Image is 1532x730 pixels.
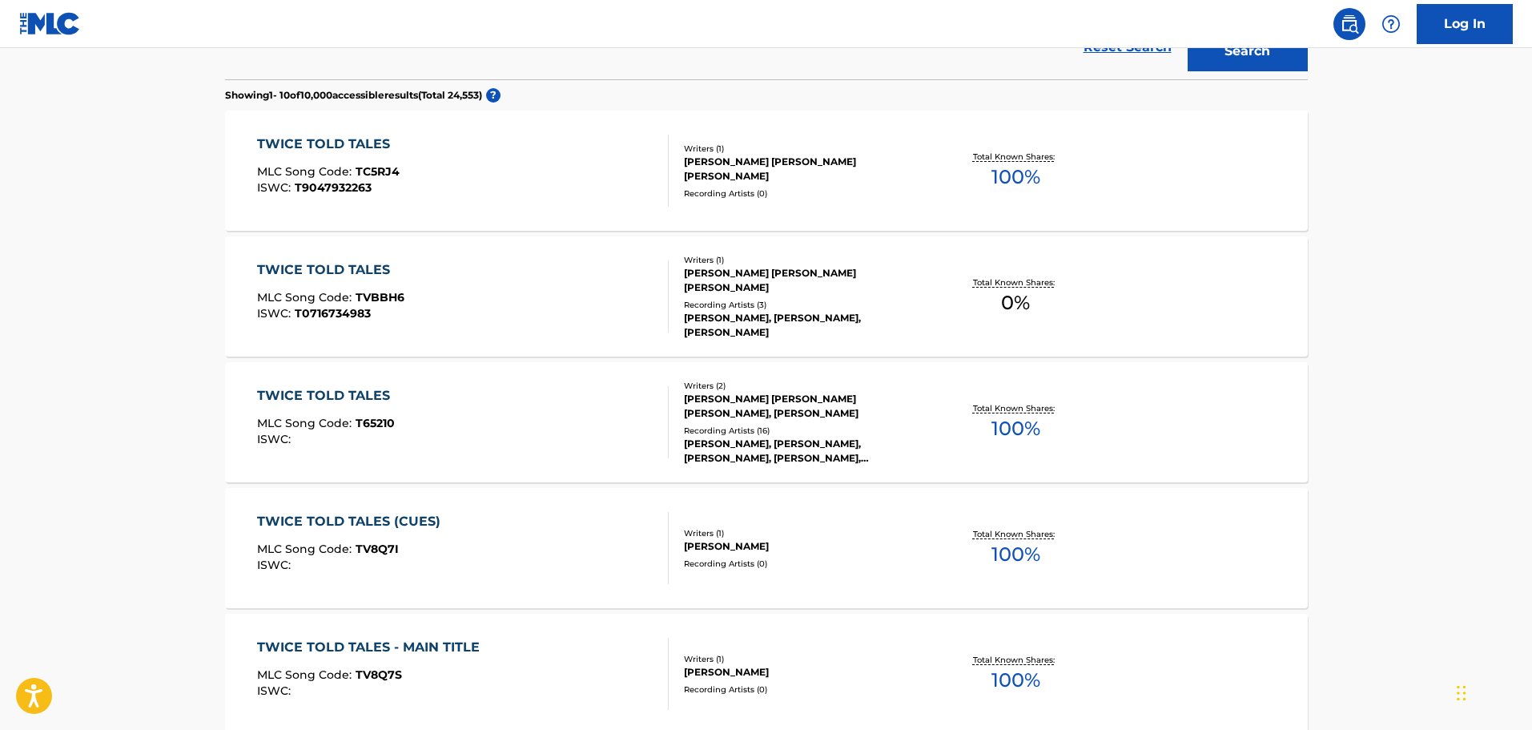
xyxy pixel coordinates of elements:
p: Total Known Shares: [973,151,1059,163]
div: TWICE TOLD TALES [257,386,398,405]
span: MLC Song Code : [257,542,356,556]
span: ISWC : [257,432,295,446]
div: Writers ( 1 ) [684,143,926,155]
a: Log In [1417,4,1513,44]
span: 100 % [991,666,1040,695]
div: Recording Artists ( 0 ) [684,188,926,200]
div: TWICE TOLD TALES - MAIN TITLE [257,638,488,657]
span: T9047932263 [295,180,372,195]
p: Total Known Shares: [973,276,1059,288]
div: [PERSON_NAME] [684,665,926,680]
span: 100 % [991,540,1040,569]
span: TV8Q7S [356,667,402,682]
img: search [1340,14,1359,34]
div: Writers ( 1 ) [684,653,926,665]
iframe: Chat Widget [1452,653,1532,730]
img: help [1381,14,1401,34]
div: Writers ( 1 ) [684,527,926,539]
div: TWICE TOLD TALES [257,260,404,280]
span: TVBBH6 [356,290,404,305]
span: T65210 [356,416,395,430]
span: TV8Q7I [356,542,399,556]
span: ISWC : [257,180,295,195]
div: [PERSON_NAME], [PERSON_NAME], [PERSON_NAME], [PERSON_NAME], [PERSON_NAME] [684,437,926,466]
span: ISWC : [257,558,295,572]
span: 0 % [1001,288,1030,317]
a: TWICE TOLD TALESMLC Song Code:TVBBH6ISWC:T0716734983Writers (1)[PERSON_NAME] [PERSON_NAME] [PERSO... [225,236,1308,357]
span: ? [486,88,501,103]
div: [PERSON_NAME], [PERSON_NAME], [PERSON_NAME] [684,311,926,340]
p: Total Known Shares: [973,654,1059,666]
div: TWICE TOLD TALES (CUES) [257,512,448,531]
span: T0716734983 [295,306,371,321]
div: Recording Artists ( 3 ) [684,299,926,311]
span: MLC Song Code : [257,416,356,430]
span: TC5RJ4 [356,164,400,179]
div: Help [1375,8,1407,40]
button: Search [1188,31,1308,71]
div: TWICE TOLD TALES [257,135,400,154]
img: MLC Logo [19,12,81,35]
span: MLC Song Code : [257,164,356,179]
span: MLC Song Code : [257,290,356,305]
a: Public Search [1333,8,1365,40]
div: Recording Artists ( 0 ) [684,558,926,570]
div: [PERSON_NAME] [PERSON_NAME] [PERSON_NAME] [684,266,926,295]
p: Showing 1 - 10 of 10,000 accessible results (Total 24,553 ) [225,88,482,103]
span: ISWC : [257,684,295,698]
span: MLC Song Code : [257,667,356,682]
div: [PERSON_NAME] [PERSON_NAME] [PERSON_NAME] [684,155,926,184]
span: 100 % [991,163,1040,192]
div: Writers ( 2 ) [684,380,926,392]
div: Recording Artists ( 16 ) [684,425,926,437]
a: TWICE TOLD TALES (CUES)MLC Song Code:TV8Q7IISWC:Writers (1)[PERSON_NAME]Recording Artists (0)Tota... [225,488,1308,608]
a: TWICE TOLD TALESMLC Song Code:TC5RJ4ISWC:T9047932263Writers (1)[PERSON_NAME] [PERSON_NAME] [PERSO... [225,111,1308,231]
p: Total Known Shares: [973,402,1059,414]
span: ISWC : [257,306,295,321]
span: 100 % [991,414,1040,443]
div: [PERSON_NAME] [PERSON_NAME] [PERSON_NAME], [PERSON_NAME] [684,392,926,421]
a: TWICE TOLD TALESMLC Song Code:T65210ISWC:Writers (2)[PERSON_NAME] [PERSON_NAME] [PERSON_NAME], [P... [225,362,1308,482]
div: [PERSON_NAME] [684,539,926,554]
div: Writers ( 1 ) [684,254,926,266]
div: Drag [1457,669,1466,717]
div: Recording Artists ( 0 ) [684,684,926,696]
p: Total Known Shares: [973,528,1059,540]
